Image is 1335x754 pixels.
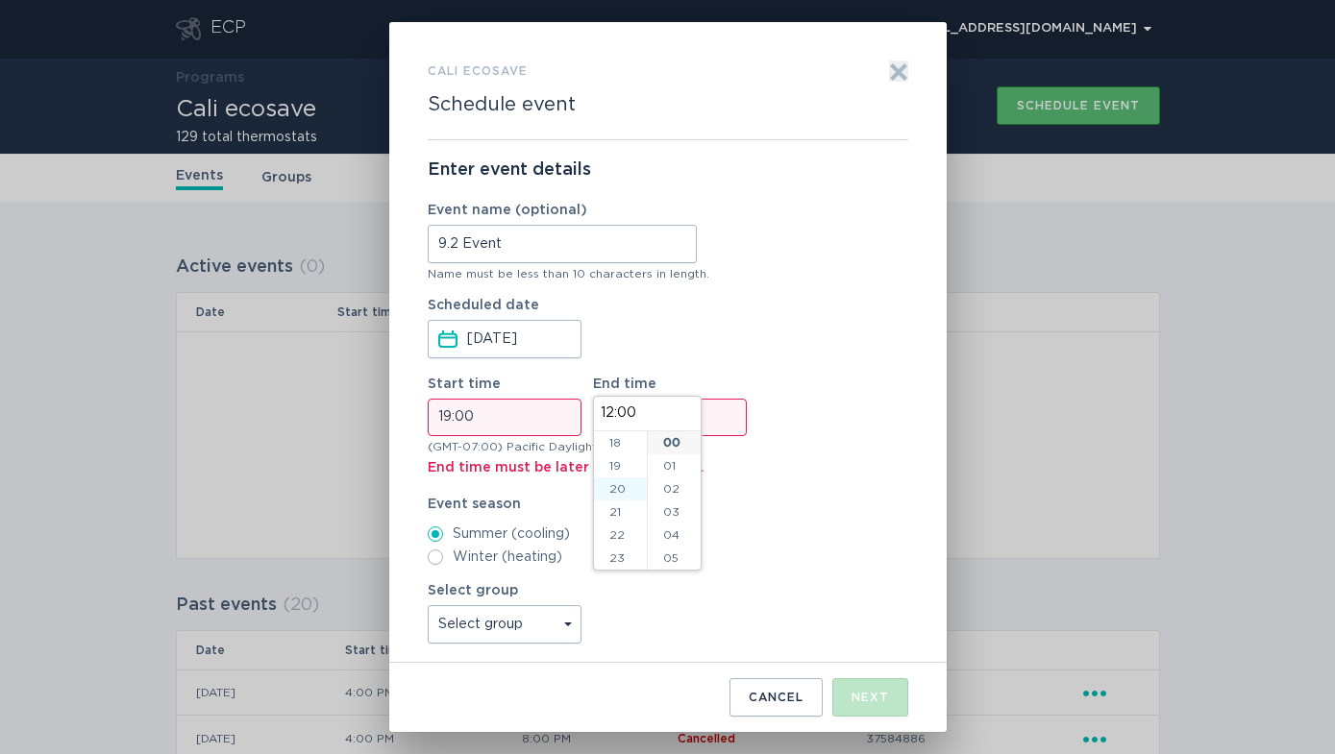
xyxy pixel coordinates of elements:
div: Next [852,692,889,703]
div: Form to create an event [389,22,947,732]
li: 19 [594,454,647,477]
label: Event name (optional) [428,204,697,217]
button: Cancel [729,678,823,717]
li: 18 [594,431,647,454]
input: Select a date [467,321,579,357]
input: Start time [428,399,581,436]
label: Summer (cooling) [428,526,908,542]
label: Scheduled date [428,299,697,358]
li: 05 [648,547,701,570]
li: 02 [648,477,701,500]
div: (GMT-07:00) Pacific Daylight Time [428,441,908,452]
label: Select group [428,584,581,644]
div: Name must be less than 10 characters in length. [428,268,908,280]
label: Event season [428,498,908,511]
div: Cancel [749,692,803,703]
select: Select group [428,605,581,644]
button: Scheduled dateSelect a date [438,328,457,350]
li: 04 [648,523,701,547]
input: Summer (cooling) [428,526,443,542]
input: Winter (heating) [428,549,443,565]
p: Enter event details [428,159,908,181]
label: Start time [428,377,581,436]
li: 00 [648,431,701,454]
button: Next [832,678,908,717]
button: Exit [889,61,908,82]
li: 20 [594,477,647,500]
li: 03 [648,500,701,523]
h2: Schedule event [428,93,576,116]
li: 01 [648,454,701,477]
label: End time [593,377,747,436]
label: Winter (heating) [428,549,908,565]
li: 21 [594,500,647,523]
div: End time must be later than start time. [428,452,908,478]
li: 22 [594,523,647,547]
input: Event name (optional) [428,225,697,263]
li: 23 [594,547,647,570]
h3: Cali ecosave [428,61,528,82]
